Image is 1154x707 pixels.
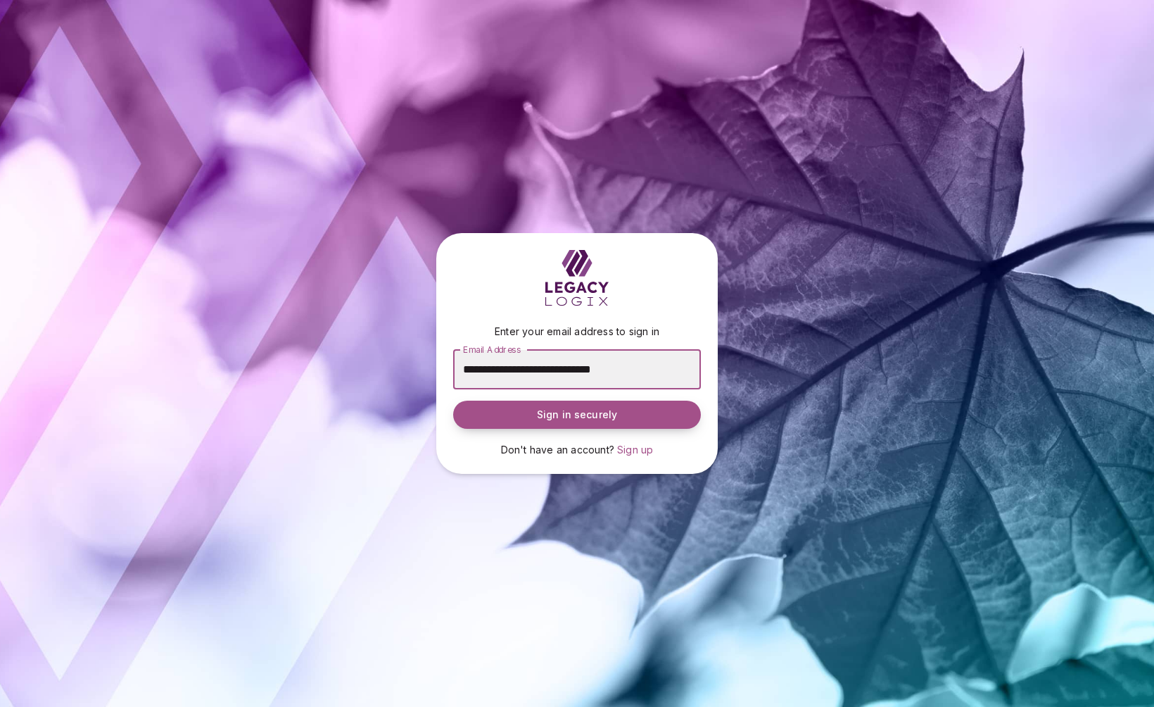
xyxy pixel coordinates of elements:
span: Email Address [463,344,521,354]
span: Don't have an account? [501,444,614,456]
span: Sign up [617,444,653,456]
button: Sign in securely [453,401,701,429]
span: Enter your email address to sign in [495,325,659,337]
span: Sign in securely [537,408,617,422]
a: Sign up [617,443,653,457]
